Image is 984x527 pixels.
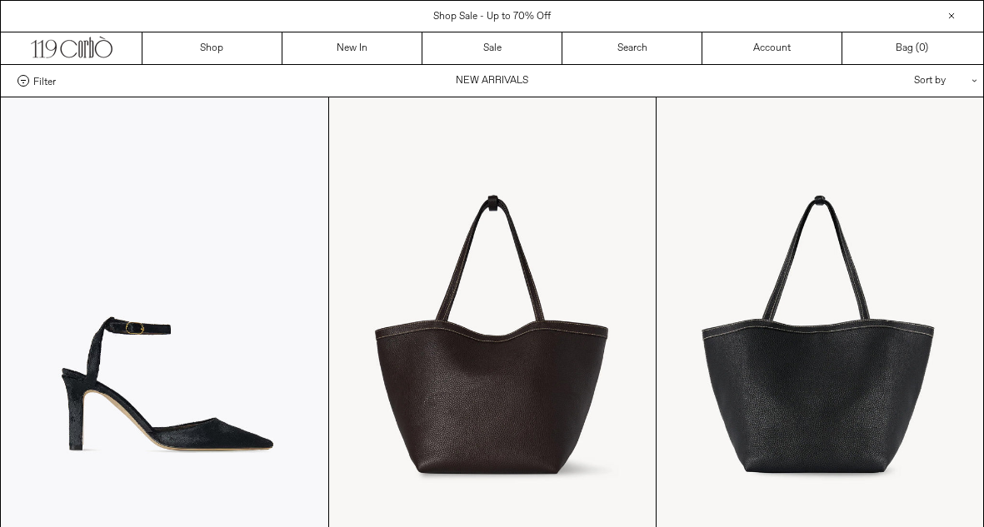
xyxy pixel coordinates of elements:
[919,41,928,56] span: )
[919,42,925,55] span: 0
[562,32,702,64] a: Search
[33,75,56,87] span: Filter
[433,10,551,23] a: Shop Sale - Up to 70% Off
[702,32,842,64] a: Account
[282,32,422,64] a: New In
[817,65,967,97] div: Sort by
[422,32,562,64] a: Sale
[842,32,982,64] a: Bag ()
[142,32,282,64] a: Shop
